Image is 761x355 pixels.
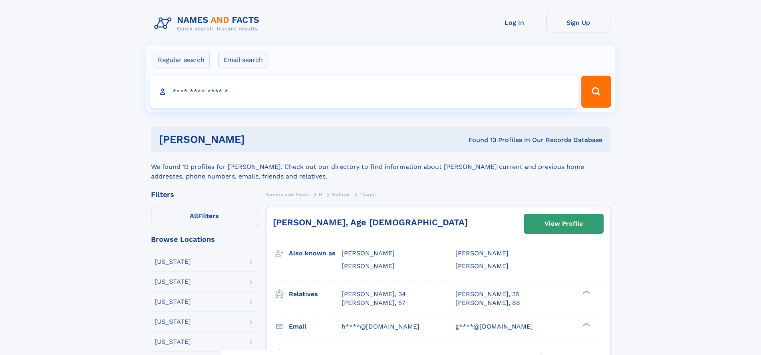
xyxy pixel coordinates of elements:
a: [PERSON_NAME], 34 [342,290,406,299]
div: We found 13 profiles for [PERSON_NAME]. Check out our directory to find information about [PERSON... [151,152,610,181]
span: H [319,192,323,197]
div: [US_STATE] [155,279,191,285]
a: Names and Facts [266,189,310,199]
h3: Email [289,320,342,333]
span: [PERSON_NAME] [455,249,509,257]
button: Search Button [581,76,611,108]
label: Filters [151,207,258,226]
h1: [PERSON_NAME] [159,134,357,144]
a: Halmer [332,189,350,199]
span: [PERSON_NAME] [455,262,509,270]
a: [PERSON_NAME], 57 [342,299,405,307]
a: [PERSON_NAME], 35 [455,290,519,299]
div: ❯ [581,289,590,295]
span: Halmer [332,192,350,197]
a: View Profile [524,214,603,233]
img: Logo Names and Facts [151,13,266,34]
div: [US_STATE] [155,339,191,345]
div: Filters [151,191,258,198]
input: search input [150,76,578,108]
h3: Relatives [289,287,342,301]
label: Email search [218,52,268,68]
div: Found 13 Profiles In Our Records Database [357,136,602,144]
h3: Also known as [289,247,342,260]
a: Sign Up [546,13,610,32]
div: [US_STATE] [155,319,191,325]
div: View Profile [544,215,583,233]
div: [US_STATE] [155,299,191,305]
div: [US_STATE] [155,259,191,265]
span: Thiago [360,192,376,197]
a: [PERSON_NAME], 68 [455,299,520,307]
span: [PERSON_NAME] [342,262,395,270]
div: ❯ [581,322,590,327]
a: Log In [483,13,546,32]
a: [PERSON_NAME], Age [DEMOGRAPHIC_DATA] [273,217,468,227]
span: [PERSON_NAME] [342,249,395,257]
span: All [190,212,198,220]
a: H [319,189,323,199]
label: Regular search [153,52,210,68]
div: Browse Locations [151,236,258,243]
